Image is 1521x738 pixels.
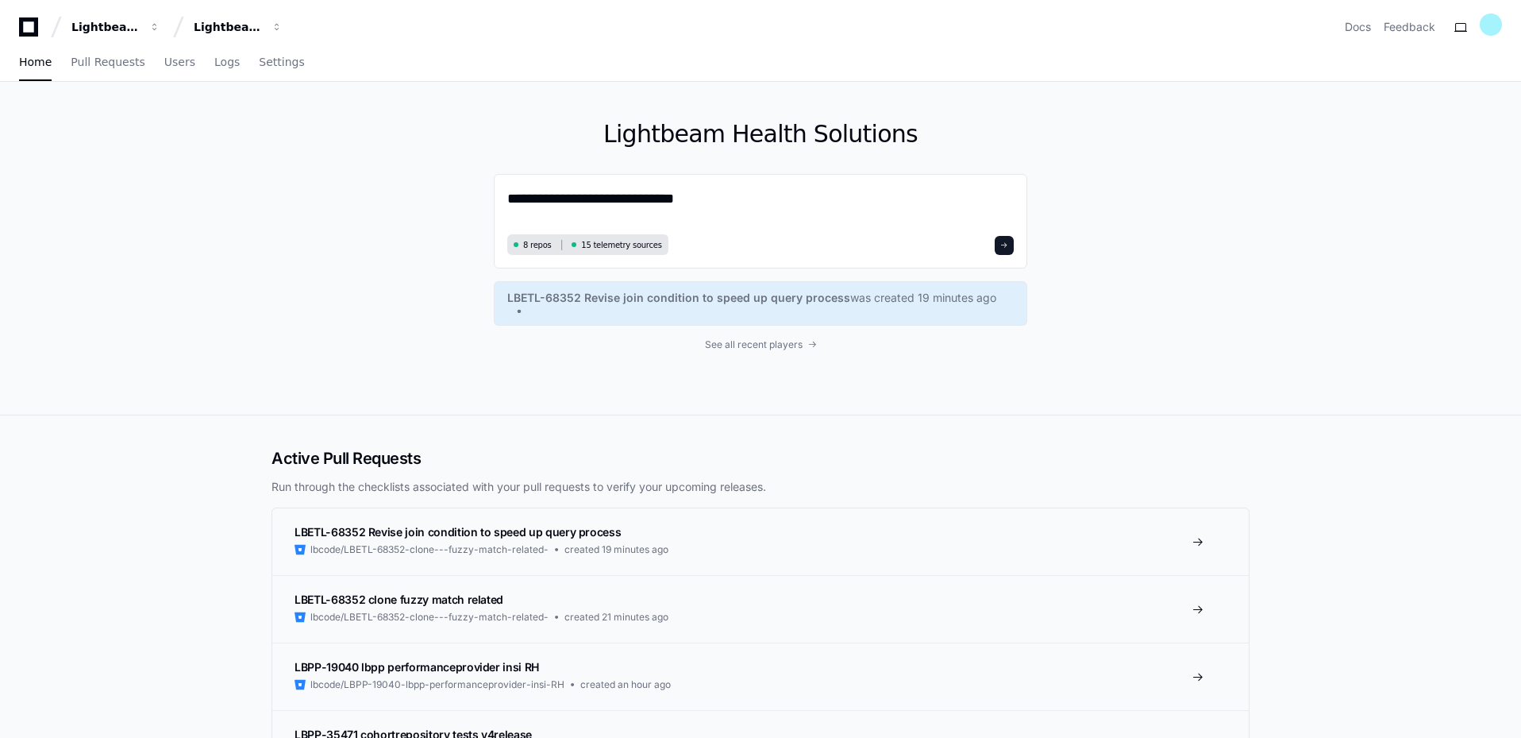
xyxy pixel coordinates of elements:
[564,543,668,556] span: created 19 minutes ago
[494,338,1027,351] a: See all recent players
[850,290,996,306] span: was created 19 minutes ago
[65,13,167,41] button: Lightbeam Health
[164,44,195,81] a: Users
[272,643,1249,710] a: LBPP-19040 lbpp performanceprovider insi RHlbcode/LBPP-19040-lbpp-performanceprovider-insi-RHcrea...
[272,575,1249,643] a: LBETL-68352 clone fuzzy match relatedlbcode/LBETL-68352-clone---fuzzy-match-related-created 21 mi...
[507,290,850,306] span: LBETL-68352 Revise join condition to speed up query process
[295,660,539,674] span: LBPP-19040 lbpp performanceprovider insi RH
[259,57,304,67] span: Settings
[71,19,140,35] div: Lightbeam Health
[1384,19,1435,35] button: Feedback
[1345,19,1371,35] a: Docs
[310,611,549,624] span: lbcode/LBETL-68352-clone---fuzzy-match-related-
[71,44,144,81] a: Pull Requests
[295,593,503,606] span: LBETL-68352 clone fuzzy match related
[580,678,671,691] span: created an hour ago
[187,13,289,41] button: Lightbeam Health Solutions
[494,120,1027,149] h1: Lightbeam Health Solutions
[71,57,144,67] span: Pull Requests
[164,57,195,67] span: Users
[295,525,621,539] span: LBETL-68352 Revise join condition to speed up query process
[214,57,240,67] span: Logs
[214,44,240,81] a: Logs
[581,239,661,251] span: 15 telemetry sources
[564,611,668,624] span: created 21 minutes ago
[310,678,564,691] span: lbcode/LBPP-19040-lbpp-performanceprovider-insi-RH
[705,338,803,351] span: See all recent players
[271,447,1250,469] h2: Active Pull Requests
[19,57,52,67] span: Home
[523,239,552,251] span: 8 repos
[19,44,52,81] a: Home
[271,479,1250,495] p: Run through the checklists associated with your pull requests to verify your upcoming releases.
[259,44,304,81] a: Settings
[507,290,1014,317] a: LBETL-68352 Revise join condition to speed up query processwas created 19 minutes ago
[194,19,262,35] div: Lightbeam Health Solutions
[310,543,549,556] span: lbcode/LBETL-68352-clone---fuzzy-match-related-
[272,508,1249,575] a: LBETL-68352 Revise join condition to speed up query processlbcode/LBETL-68352-clone---fuzzy-match...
